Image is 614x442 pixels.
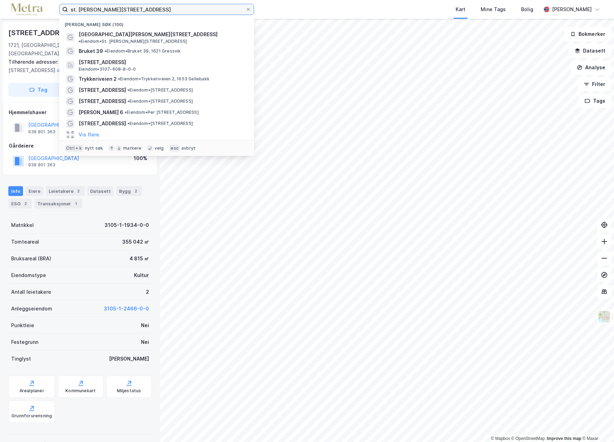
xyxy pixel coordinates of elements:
div: esc [169,145,180,152]
div: ESG [8,199,32,208]
div: nytt søk [85,145,103,151]
span: Eiendom • Bruket 39, 1621 Gressvik [104,48,181,54]
div: Anleggseiendom [11,305,52,313]
div: velg [155,145,164,151]
div: Bolig [521,5,533,14]
span: • [104,48,107,54]
span: Eiendom • Trykkeriveien 2, 1653 Sellebakk [118,76,210,82]
div: 2 [146,288,149,296]
span: [STREET_ADDRESS] [79,119,126,128]
button: Bokmerker [564,27,611,41]
div: [PERSON_NAME] søk (100) [59,16,254,29]
span: Eiendom • [STREET_ADDRESS] [127,121,193,126]
button: 3105-1-2466-0-0 [104,305,149,313]
div: [PERSON_NAME] [109,355,149,363]
a: Improve this map [547,436,581,441]
div: Leietakere [46,186,85,196]
div: Kultur [134,271,149,279]
div: 1721, [GEOGRAPHIC_DATA], [GEOGRAPHIC_DATA] [8,41,112,58]
span: Eiendom • [STREET_ADDRESS] [127,98,193,104]
div: 2 [75,188,82,195]
span: • [118,76,120,81]
span: Bruket 39 [79,47,103,55]
div: Mine Tags [481,5,506,14]
button: Analyse [571,61,611,74]
span: [PERSON_NAME] 6 [79,108,123,117]
div: Gårdeiere [9,142,151,150]
div: Info [8,186,23,196]
div: Grunnforurensning [11,413,52,419]
span: Trykkeriveien 2 [79,75,117,83]
div: 100% [134,154,147,163]
div: 2 [132,188,139,195]
div: Bruksareal (BRA) [11,254,51,263]
div: 938 801 363 [28,162,55,168]
span: [STREET_ADDRESS] [79,86,126,94]
a: Mapbox [491,436,510,441]
div: Eiendomstype [11,271,46,279]
span: Tilhørende adresser: [8,59,60,65]
div: Antall leietakere [11,288,51,296]
div: Festegrunn [11,338,38,346]
div: Hjemmelshaver [9,108,151,117]
button: Tags [579,94,611,108]
div: Miljøstatus [117,388,141,394]
span: • [127,87,129,93]
a: OpenStreetMap [511,436,545,441]
div: Tinglyst [11,355,31,363]
div: 2 [22,200,29,207]
span: Eiendom • [STREET_ADDRESS] [127,87,193,93]
span: • [125,110,127,115]
div: Eiere [26,186,43,196]
div: 1 [72,200,79,207]
div: markere [123,145,141,151]
div: Arealplaner [19,388,44,394]
button: Filter [578,77,611,91]
span: Eiendom • Per [STREET_ADDRESS] [125,110,199,115]
div: 355 042 ㎡ [122,238,149,246]
span: [STREET_ADDRESS] [79,97,126,105]
div: [STREET_ADDRESS] [8,27,77,38]
div: Kontrollprogram for chat [579,409,614,442]
div: Nei [141,338,149,346]
div: avbryt [181,145,196,151]
span: • [127,121,129,126]
div: Tomteareal [11,238,39,246]
div: Transaksjoner [34,199,82,208]
div: 3105-1-1934-0-0 [104,221,149,229]
div: Bygg [116,186,142,196]
input: Søk på adresse, matrikkel, gårdeiere, leietakere eller personer [68,4,245,15]
button: Datasett [569,44,611,58]
span: • [79,39,81,44]
span: Eiendom • 3107-608-8-0-0 [79,66,136,72]
div: Datasett [87,186,113,196]
span: Eiendom • St. [PERSON_NAME][STREET_ADDRESS] [79,39,187,44]
div: 4 815 ㎡ [129,254,149,263]
div: Punktleie [11,321,34,330]
button: Vis flere [79,131,99,139]
div: St. [PERSON_NAME][STREET_ADDRESS] [8,58,146,74]
img: Z [598,310,611,323]
span: • [127,98,129,104]
div: [PERSON_NAME] [552,5,592,14]
iframe: Chat Widget [579,409,614,442]
div: 938 801 363 [28,129,55,135]
div: Ctrl + k [65,145,84,152]
div: Kommunekart [65,388,96,394]
span: [GEOGRAPHIC_DATA][PERSON_NAME][STREET_ADDRESS] [79,30,218,39]
div: Matrikkel [11,221,34,229]
button: Tag [8,83,68,97]
div: Nei [141,321,149,330]
img: metra-logo.256734c3b2bbffee19d4.png [11,3,42,16]
span: [STREET_ADDRESS] [79,58,246,66]
div: Kart [456,5,465,14]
